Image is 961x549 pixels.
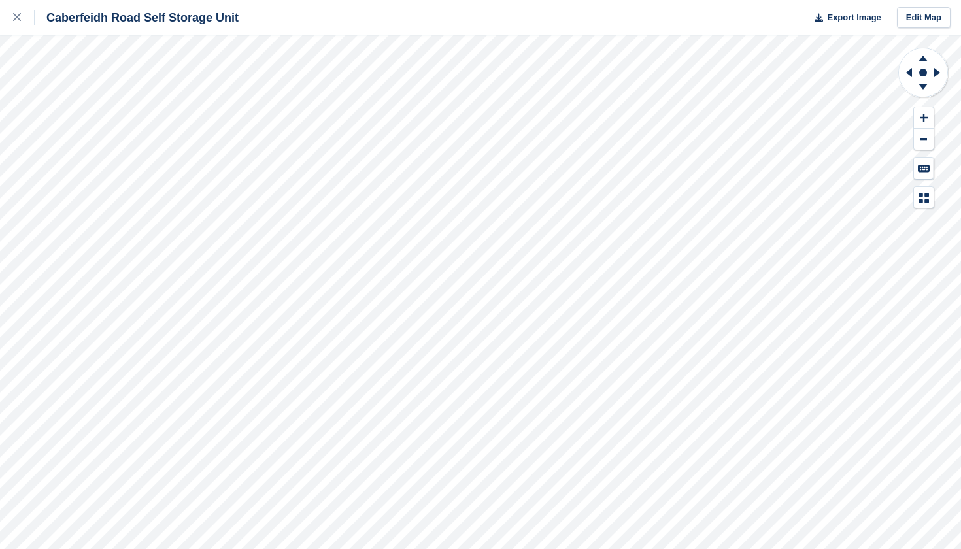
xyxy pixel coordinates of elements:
button: Zoom In [914,107,934,129]
a: Edit Map [897,7,951,29]
button: Export Image [807,7,881,29]
button: Keyboard Shortcuts [914,158,934,179]
button: Map Legend [914,187,934,208]
button: Zoom Out [914,129,934,150]
div: Caberfeidh Road Self Storage Unit [35,10,239,25]
span: Export Image [827,11,881,24]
